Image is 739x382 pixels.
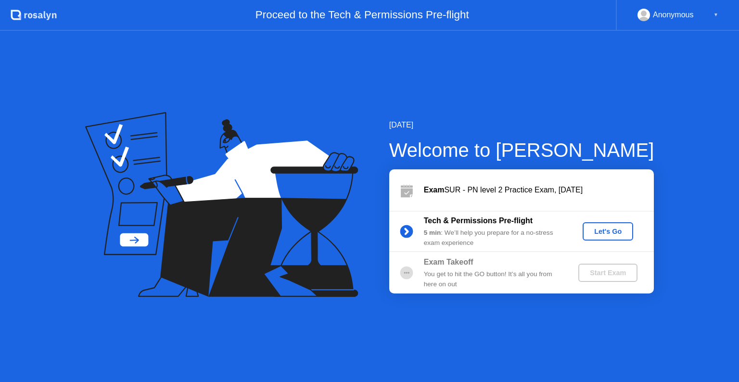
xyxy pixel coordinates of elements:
div: Anonymous [653,9,694,21]
div: You get to hit the GO button! It’s all you from here on out [424,269,562,289]
div: [DATE] [389,119,654,131]
div: Start Exam [582,269,634,277]
b: Tech & Permissions Pre-flight [424,216,533,225]
button: Let's Go [583,222,633,241]
b: Exam [424,186,445,194]
b: Exam Takeoff [424,258,473,266]
b: 5 min [424,229,441,236]
div: SUR - PN level 2 Practice Exam, [DATE] [424,184,654,196]
div: Let's Go [586,228,629,235]
button: Start Exam [578,264,637,282]
div: Welcome to [PERSON_NAME] [389,136,654,165]
div: ▼ [714,9,718,21]
div: : We’ll help you prepare for a no-stress exam experience [424,228,562,248]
